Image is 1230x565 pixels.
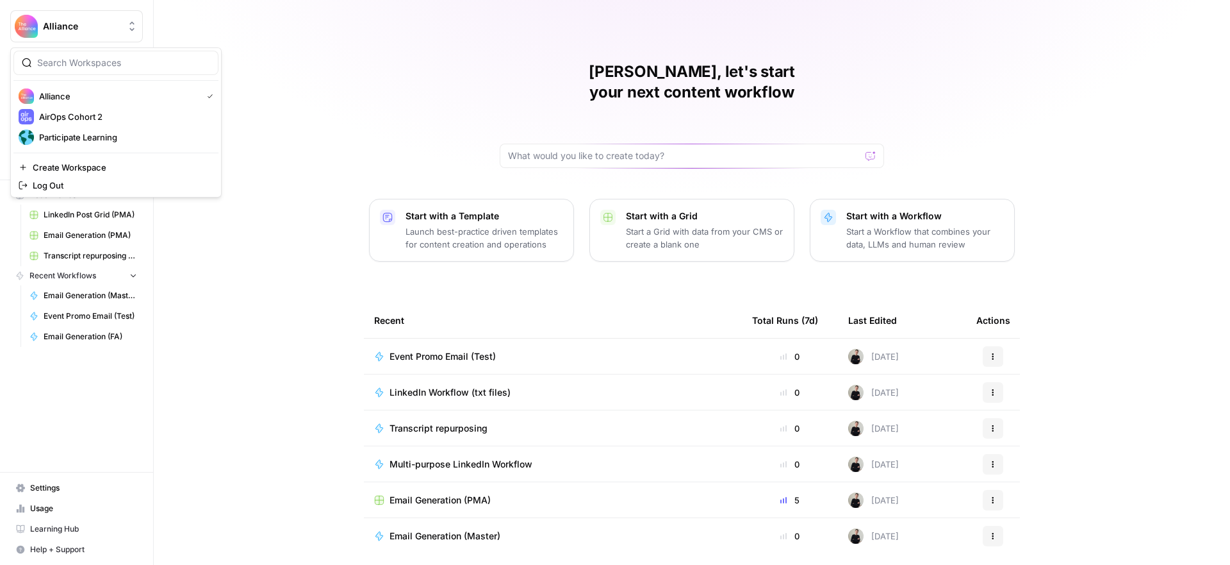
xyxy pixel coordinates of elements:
a: Settings [10,478,143,498]
span: Multi-purpose LinkedIn Workflow [389,458,532,471]
span: Usage [30,503,137,514]
button: Start with a WorkflowStart a Workflow that combines your data, LLMs and human review [810,199,1015,262]
a: Multi-purpose LinkedIn Workflow [374,458,732,471]
span: Recent Workflows [29,270,96,282]
div: Actions [976,303,1010,338]
div: [DATE] [848,349,899,364]
div: 5 [752,494,828,507]
div: [DATE] [848,493,899,508]
img: Alliance Logo [15,15,38,38]
div: Recent [374,303,732,338]
div: Workspace: Alliance [10,47,222,198]
span: Log Out [33,179,208,192]
a: LinkedIn Workflow (txt files) [374,386,732,399]
button: Start with a TemplateLaunch best-practice driven templates for content creation and operations [369,199,574,262]
div: 0 [752,422,828,435]
span: LinkedIn Post Grid (PMA) [44,209,137,221]
button: Recent Workflows [10,266,143,285]
span: Email Generation (PMA) [44,230,137,241]
p: Start a Grid with data from your CMS or create a blank one [626,225,783,251]
a: Usage [10,498,143,519]
div: Last Edited [848,303,897,338]
a: Log Out [13,176,218,194]
span: Create Workspace [33,161,208,174]
div: [DATE] [848,528,899,544]
a: Event Promo Email (Test) [24,306,143,326]
span: Email Generation (PMA) [389,494,491,507]
div: 0 [752,458,828,471]
div: 0 [752,350,828,363]
a: Email Generation (Master) [24,285,143,306]
span: Transcript repurposing [389,422,488,435]
img: rzyuksnmva7rad5cmpd7k6b2ndco [848,493,864,508]
div: [DATE] [848,457,899,472]
span: AirOps Cohort 2 [39,110,208,123]
img: rzyuksnmva7rad5cmpd7k6b2ndco [848,349,864,364]
a: Learning Hub [10,519,143,539]
span: Alliance [43,20,120,33]
img: rzyuksnmva7rad5cmpd7k6b2ndco [848,385,864,400]
span: LinkedIn Workflow (txt files) [389,386,511,399]
img: AirOps Cohort 2 Logo [19,109,34,124]
img: Alliance Logo [19,89,34,104]
a: Email Generation (PMA) [24,225,143,246]
span: Alliance [39,90,197,103]
img: Participate Learning Logo [19,130,34,145]
div: Total Runs (7d) [752,303,818,338]
img: rzyuksnmva7rad5cmpd7k6b2ndco [848,457,864,472]
img: rzyuksnmva7rad5cmpd7k6b2ndco [848,528,864,544]
a: Event Promo Email (Test) [374,350,732,363]
span: Transcript repurposing (CSC) [44,250,137,262]
button: Help + Support [10,539,143,560]
a: Email Generation (PMA) [374,494,732,507]
p: Launch best-practice driven templates for content creation and operations [406,225,563,251]
button: Start with a GridStart a Grid with data from your CMS or create a blank one [589,199,794,262]
h1: [PERSON_NAME], let's start your next content workflow [500,62,884,103]
input: Search Workspaces [37,56,210,69]
a: Transcript repurposing (CSC) [24,246,143,266]
span: Learning Hub [30,523,137,535]
p: Start with a Grid [626,210,783,223]
a: Email Generation (Master) [374,530,732,543]
span: Email Generation (Master) [44,290,137,301]
input: What would you like to create today? [508,149,860,162]
img: rzyuksnmva7rad5cmpd7k6b2ndco [848,421,864,436]
a: Email Generation (FA) [24,326,143,347]
a: Transcript repurposing [374,422,732,435]
p: Start with a Workflow [846,210,1004,223]
div: [DATE] [848,385,899,400]
span: Help + Support [30,544,137,555]
span: Email Generation (FA) [44,331,137,342]
button: Workspace: Alliance [10,10,143,42]
span: Event Promo Email (Test) [389,350,496,363]
p: Start with a Template [406,210,563,223]
div: 0 [752,530,828,543]
span: Settings [30,482,137,494]
span: Email Generation (Master) [389,530,500,543]
div: [DATE] [848,421,899,436]
span: Participate Learning [39,131,208,144]
div: 0 [752,386,828,399]
span: Event Promo Email (Test) [44,310,137,322]
a: LinkedIn Post Grid (PMA) [24,205,143,225]
a: Create Workspace [13,158,218,176]
p: Start a Workflow that combines your data, LLMs and human review [846,225,1004,251]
